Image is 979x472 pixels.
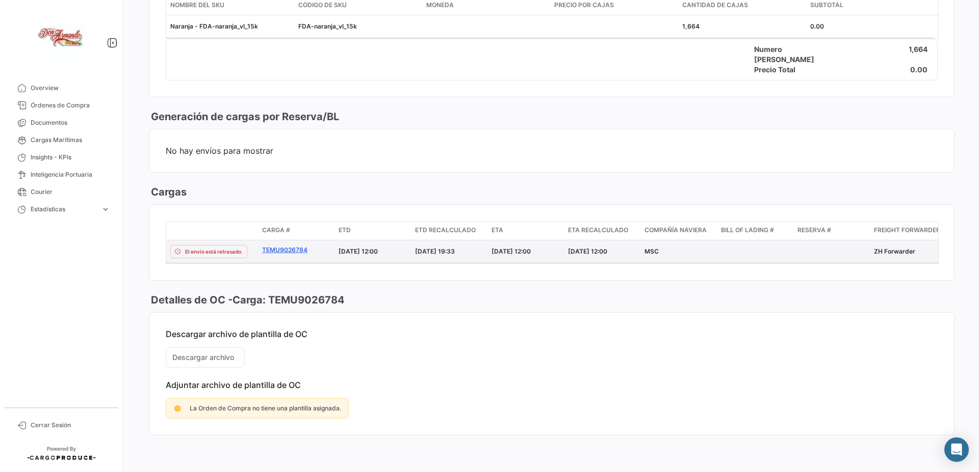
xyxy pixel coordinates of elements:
[31,118,110,127] span: Documentos
[190,404,341,412] span: La Orden de Compra no tiene una plantilla asignada.
[754,65,812,75] h4: Precio Total
[793,221,870,240] datatable-header-cell: Reserva #
[298,22,357,30] span: FDA-naranja_vl_15k
[8,79,114,97] a: Overview
[568,226,628,235] span: ETA Recalculado
[262,245,330,255] a: TEMU9026784
[8,149,114,166] a: Insights - KPIs
[754,44,812,65] h4: Numero [PERSON_NAME]
[564,221,640,240] datatable-header-cell: ETA Recalculado
[554,1,614,10] span: Precio por Cajas
[721,226,774,235] span: Bill of Lading #
[36,12,87,63] img: ae0524ed-3193-4fad-8319-24b1030f5300.jpeg
[258,221,334,240] datatable-header-cell: Carga #
[487,221,564,240] datatable-header-cell: ETA
[185,247,243,256] span: El envío está retrasado.
[640,221,717,240] datatable-header-cell: Compañía naviera
[149,293,345,307] h3: Detalles de OC - Carga: TEMU9026784
[645,247,659,255] span: MSC
[797,226,831,235] span: Reserva #
[717,221,793,240] datatable-header-cell: Bill of Lading #
[166,146,938,156] span: No hay envíos para mostrar
[874,247,942,256] div: ZH Forwarder
[166,329,938,339] p: Descargar archivo de plantilla de OC
[8,97,114,114] a: Órdenes de Compra
[170,22,258,30] span: Naranja - FDA-naranja_vl_15k
[31,205,97,214] span: Estadísticas
[909,44,928,65] h4: 1,664
[334,221,411,240] datatable-header-cell: ETD
[8,166,114,183] a: Inteligencia Portuaria
[31,101,110,110] span: Órdenes de Compra
[31,135,110,145] span: Cargas Marítimas
[339,226,351,235] span: ETD
[262,226,290,235] span: Carga #
[568,247,607,255] span: [DATE] 12:00
[874,226,940,235] span: Freight Forwarder
[31,153,110,162] span: Insights - KPIs
[426,1,454,10] span: Moneda
[415,247,455,255] span: [DATE] 19:33
[101,205,110,214] span: expand_more
[31,170,110,179] span: Inteligencia Portuaria
[31,84,110,93] span: Overview
[170,1,224,10] span: Nombre del SKU
[682,22,802,31] div: 1,664
[810,22,824,30] span: 0.00
[8,114,114,131] a: Documentos
[492,226,503,235] span: ETA
[149,109,339,124] h3: Generación de cargas por Reserva/BL
[166,380,938,390] p: Adjuntar archivo de plantilla de OC
[645,226,707,235] span: Compañía naviera
[910,65,928,75] h4: 0.00
[492,247,531,255] span: [DATE] 12:00
[415,226,476,235] span: ETD Recalculado
[411,221,487,240] datatable-header-cell: ETD Recalculado
[31,187,110,197] span: Courier
[682,1,748,10] span: Cantidad de Cajas
[8,183,114,201] a: Courier
[870,221,946,240] datatable-header-cell: Freight Forwarder
[8,131,114,149] a: Cargas Marítimas
[298,1,347,10] span: Código de SKU
[339,247,378,255] span: [DATE] 12:00
[944,437,969,462] div: Abrir Intercom Messenger
[149,185,187,199] h3: Cargas
[31,421,110,430] span: Cerrar Sesión
[810,1,843,10] span: Subtotal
